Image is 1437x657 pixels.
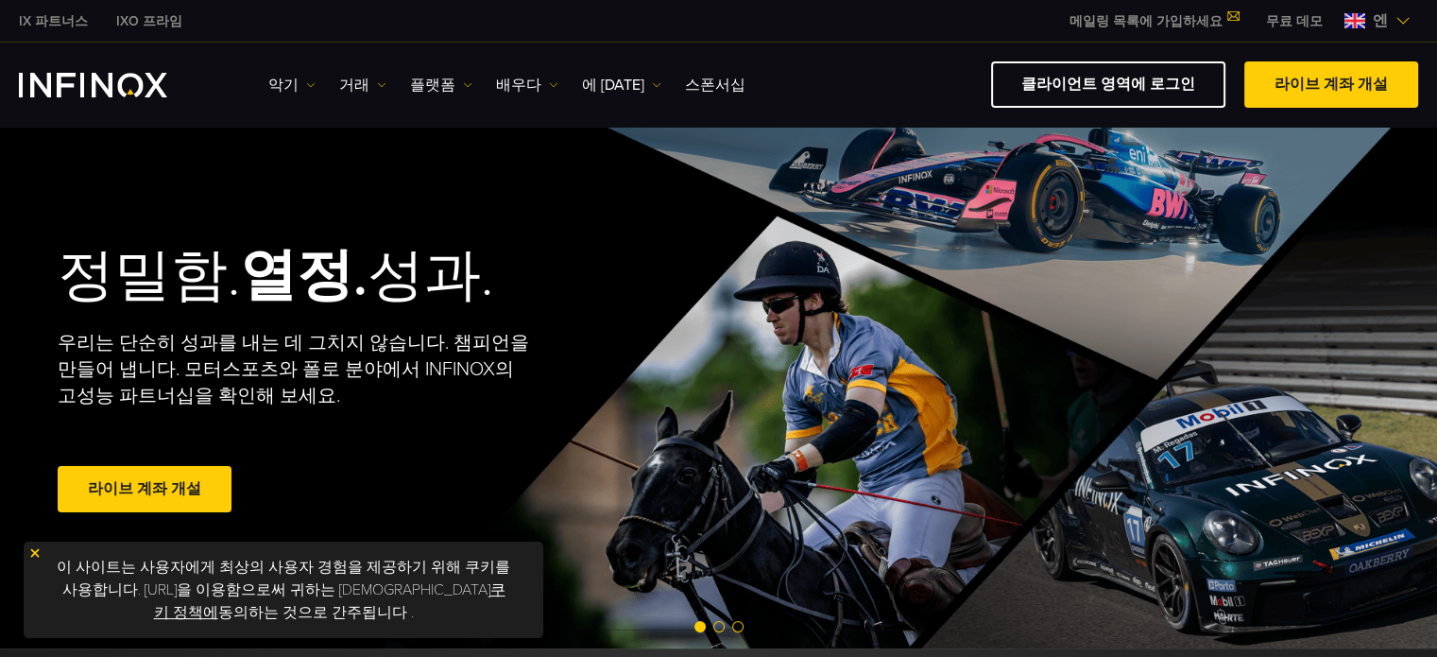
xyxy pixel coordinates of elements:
[5,11,102,31] a: 인피녹스
[1069,13,1223,29] font: 메일링 목록에 가입하세요
[410,74,472,96] a: 플랫폼
[1244,61,1418,108] a: 라이브 계좌 개설
[19,73,212,97] a: INFINOX 로고
[991,61,1225,108] a: 클라이언트 영역에 로그인
[1373,11,1388,30] font: 엔
[57,558,510,599] font: 이 사이트는 사용자에게 최상의 사용자 경험을 제공하기 위해 쿠키를 사용합니다. [URL]을 이용함으로써 귀하는 [DEMOGRAPHIC_DATA]
[339,74,386,96] a: 거래
[19,13,88,29] font: IX 파트너스
[496,76,541,95] font: 배우다
[58,332,529,407] font: 우리는 단순히 성과를 내는 데 그치지 않습니다. 챔피언을 만들어 냅니다. 모터스포츠와 폴로 분야에서 INFINOX의 고성능 파트너십을 확인해 보세요.
[1021,75,1195,94] font: 클라이언트 영역에 로그인
[713,621,725,632] span: 슬라이드 2로 이동
[685,74,745,96] a: 스폰서십
[1274,75,1388,94] font: 라이브 계좌 개설
[268,76,299,95] font: 악기
[582,76,644,95] font: 에 [DATE]
[28,546,42,560] img: 노란색 닫기 아이콘
[58,242,240,310] font: 정밀함.
[268,74,316,96] a: 악기
[240,242,368,310] font: 열정.
[88,479,201,498] font: 라이브 계좌 개설
[582,74,661,96] a: 에 [DATE]
[496,74,558,96] a: 배우다
[58,466,231,512] a: 라이브 계좌 개설
[1055,13,1252,29] a: 메일링 목록에 가입하세요
[732,621,744,632] span: 슬라이드 3으로 이동
[1266,13,1323,29] font: 무료 데모
[102,11,197,31] a: 인피녹스
[685,76,745,95] font: 스폰서십
[410,76,455,95] font: 플랫폼
[218,603,414,622] font: 동의하는 것으로 간주됩니다 .
[694,621,706,632] span: 슬라이드 1로 이동
[1252,11,1337,31] a: 인피녹스 메뉴
[339,76,369,95] font: 거래
[368,242,493,310] font: 성과.
[116,13,182,29] font: IXO 프라임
